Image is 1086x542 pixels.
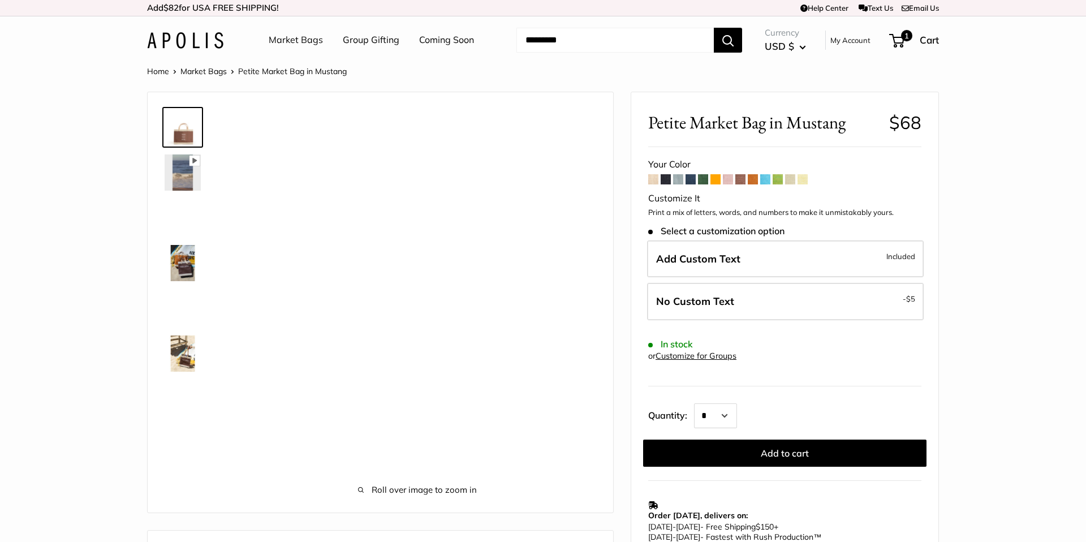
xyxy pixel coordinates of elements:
[162,288,203,329] a: Petite Market Bag in Mustang
[859,3,893,12] a: Text Us
[162,378,203,419] a: Petite Market Bag in Mustang
[343,32,399,49] a: Group Gifting
[162,333,203,374] a: Petite Market Bag in Mustang
[648,349,736,364] div: or
[165,245,201,281] img: Petite Market Bag in Mustang
[162,152,203,193] a: Petite Market Bag in Mustang
[890,31,939,49] a: 1 Cart
[180,66,227,76] a: Market Bags
[830,33,870,47] a: My Account
[648,190,921,207] div: Customize It
[419,32,474,49] a: Coming Soon
[648,339,693,350] span: In stock
[901,30,912,41] span: 1
[656,252,740,265] span: Add Custom Text
[714,28,742,53] button: Search
[920,34,939,46] span: Cart
[238,482,596,498] span: Roll over image to zoom in
[648,207,921,218] p: Print a mix of letters, words, and numbers to make it unmistakably yours.
[648,510,748,521] strong: Order [DATE], delivers on:
[676,522,700,532] span: [DATE]
[765,25,806,41] span: Currency
[673,522,676,532] span: -
[516,28,714,53] input: Search...
[165,109,201,145] img: Petite Market Bag in Mustang
[162,243,203,283] a: Petite Market Bag in Mustang
[648,532,673,542] span: [DATE]
[889,111,921,134] span: $68
[676,532,700,542] span: [DATE]
[163,2,179,13] span: $82
[269,32,323,49] a: Market Bags
[643,440,926,467] button: Add to cart
[673,532,676,542] span: -
[147,32,223,49] img: Apolis
[648,522,673,532] span: [DATE]
[800,3,848,12] a: Help Center
[238,66,347,76] span: Petite Market Bag in Mustang
[765,37,806,55] button: USD $
[765,40,794,52] span: USD $
[648,112,881,133] span: Petite Market Bag in Mustang
[162,107,203,148] a: Petite Market Bag in Mustang
[647,240,924,278] label: Add Custom Text
[147,64,347,79] nav: Breadcrumb
[903,292,915,306] span: -
[648,226,785,236] span: Select a customization option
[902,3,939,12] a: Email Us
[147,66,169,76] a: Home
[756,522,774,532] span: $150
[647,283,924,320] label: Leave Blank
[165,154,201,191] img: Petite Market Bag in Mustang
[886,250,915,263] span: Included
[648,156,921,173] div: Your Color
[648,522,916,542] p: - Free Shipping +
[165,335,201,372] img: Petite Market Bag in Mustang
[162,197,203,238] a: Petite Market Bag in Mustang
[648,400,694,428] label: Quantity:
[656,295,734,308] span: No Custom Text
[906,294,915,303] span: $5
[648,532,821,542] span: - Fastest with Rush Production™
[656,351,736,361] a: Customize for Groups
